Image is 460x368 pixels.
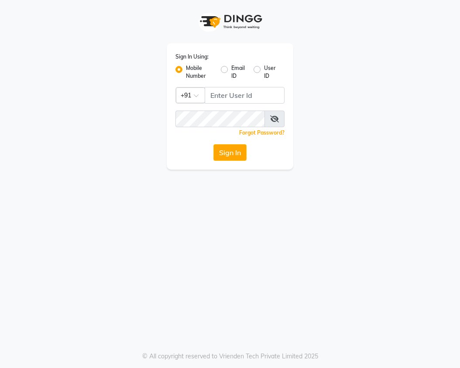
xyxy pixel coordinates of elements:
[175,111,265,127] input: Username
[239,129,285,136] a: Forgot Password?
[213,144,247,161] button: Sign In
[175,53,209,61] label: Sign In Using:
[264,64,278,80] label: User ID
[195,9,265,35] img: logo1.svg
[186,64,214,80] label: Mobile Number
[231,64,246,80] label: Email ID
[205,87,285,104] input: Username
